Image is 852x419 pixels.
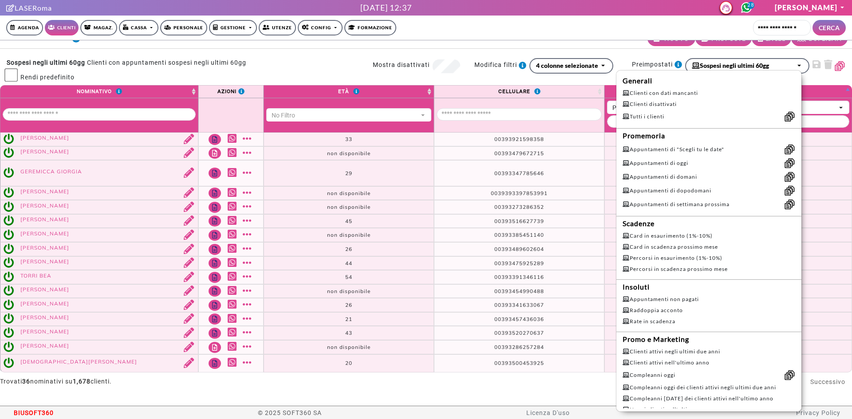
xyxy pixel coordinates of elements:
[607,356,849,364] li: [DATE] CONTROLLO Viso
[177,215,196,227] a: Modifica
[22,378,30,385] strong: 36
[685,58,809,74] button: Sospesi negli ultimi 60gg
[623,243,718,251] span: Card in scadenza prossimo mese
[536,61,598,70] div: 4 colonne selezionate
[509,218,544,224] span: 3516627739
[345,260,352,266] span: 44
[494,329,509,336] span: 0039
[80,20,117,35] a: Magaz.
[6,20,43,35] a: Agenda
[623,89,698,97] span: Clienti con dati mancanti
[373,59,433,70] label: Mostra disattivati
[73,378,91,385] strong: 1,678
[177,148,196,159] a: Modifica
[623,254,722,262] span: Percorsi in esaurimento (1%-10%)
[327,150,371,157] span: non disponibile
[209,342,221,353] a: Note
[494,246,509,252] span: 0039
[494,274,509,280] span: 0039
[494,218,509,224] span: 0039
[607,177,849,185] li: [DATE] Laser Mezze gambe inferiori
[623,265,728,273] span: Percorsi in scadenza prossimo mese
[509,231,544,238] span: 3385451140
[243,188,254,198] a: Mostra altro
[20,342,69,349] a: [PERSON_NAME]
[494,316,509,322] span: 0039
[209,358,221,369] a: Note
[209,148,221,159] a: Note
[20,188,69,195] a: [PERSON_NAME]
[209,258,221,269] a: Note
[623,317,675,325] span: Rate in scadenza
[20,258,69,265] a: [PERSON_NAME]
[177,188,196,199] a: Modifica
[623,187,711,195] span: Appuntamenti di dopodomani
[360,2,412,14] div: [DATE] 12:37
[623,306,683,314] span: Raddoppia acconto
[45,20,79,35] a: Clienti
[526,409,570,416] a: Licenza D'uso
[20,148,69,155] a: [PERSON_NAME]
[243,148,254,158] a: Mostra altro
[20,244,69,251] a: [PERSON_NAME]
[228,299,239,309] a: Whatsapp
[345,329,352,336] span: 43
[623,348,720,356] span: Clienti attivi negli ultimi due anni
[243,341,254,352] a: Mostra altro
[20,202,69,209] a: [PERSON_NAME]
[272,111,418,120] div: No Filtro
[209,286,221,297] a: Note
[209,313,221,325] a: Note
[209,20,257,35] a: Gestione
[243,243,254,254] a: Mostra altro
[509,288,544,294] span: 3454990488
[177,168,196,179] a: Modifica
[509,302,544,308] span: 3341633067
[228,168,239,178] a: Whatsapp
[20,230,69,237] a: [PERSON_NAME]
[623,145,724,153] span: Appuntamenti di "Scegli tu le date"
[243,271,254,282] a: Mostra altro
[7,59,85,66] strong: Sospesi negli ultimi 60gg
[228,357,239,368] a: Whatsapp
[509,274,544,280] span: 3391346116
[474,59,529,70] label: Modifica filtri
[177,358,196,369] a: Modifica
[623,406,711,414] span: Nuovi clienti nell'ultimo mese
[623,232,713,240] span: Card in esaurimento (1%-10%)
[491,190,505,196] span: 0039
[119,20,158,35] a: Cassa
[509,204,544,210] span: 3273286352
[345,274,352,280] span: 54
[243,201,254,211] a: Mostra altro
[209,202,221,213] a: Note
[494,170,509,176] span: 0039
[327,231,371,238] span: non disponibile
[509,260,544,266] span: 3475925289
[494,360,509,366] span: 0039
[327,288,371,294] span: non disponibile
[209,215,221,227] a: Note
[6,4,52,12] a: LASERoma
[509,316,544,322] span: 3457436036
[243,357,254,368] a: Mostra altro
[434,85,604,98] th: Cellulare : activate to sort column ascending
[632,58,685,70] label: Preimpostati
[177,286,196,297] a: Modifica
[813,20,846,35] button: CERCA
[494,150,509,157] span: 0039
[228,327,239,337] a: Whatsapp
[612,103,836,113] div: Prepagati , Non pagati
[623,200,730,208] span: Appuntamenti di settimana prossima
[344,20,396,35] a: Formazione
[607,115,849,129] div: Data appuntamento
[345,316,352,322] span: 21
[345,360,352,366] span: 20
[228,286,239,296] a: Whatsapp
[243,299,254,309] a: Mostra altro
[623,371,675,379] span: Compleanni oggi
[775,3,846,12] a: [PERSON_NAME]
[259,20,296,35] a: Utenze
[494,136,509,142] span: 0039
[494,288,509,294] span: 0039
